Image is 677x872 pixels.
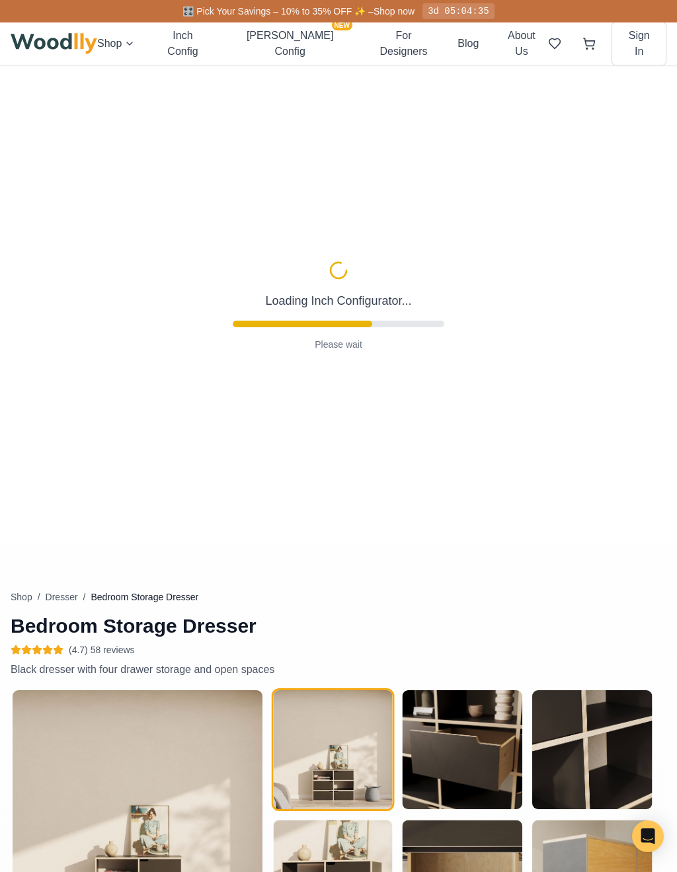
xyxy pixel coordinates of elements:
img: Woodlly [11,33,97,54]
p: Black dresser with four drawer storage and open spaces [11,662,440,678]
h1: Bedroom Storage Dresser [11,614,440,638]
button: Inch Config [156,28,209,59]
button: For Designers [371,28,436,59]
span: 🎛️ Pick Your Savings – 10% to 35% OFF ✨ – [182,6,373,17]
img: Bedroom Storage Dresser 5 [532,690,652,810]
button: About Us [500,28,543,59]
button: Blog [458,36,479,52]
button: [PERSON_NAME] ConfigNEW [231,28,350,59]
div: Open Intercom Messenger [632,820,664,852]
span: NEW [332,20,352,30]
span: / [83,590,86,604]
button: Dresser [46,590,78,604]
p: Loading Inch Configurator... [265,226,411,245]
p: Please wait [315,272,362,286]
span: / [38,590,40,604]
div: 3d 05:04:35 [422,3,494,19]
button: Bedroom Storage Dresser 1 [271,688,395,812]
a: Shop now [374,6,415,17]
button: Sign In [612,22,666,65]
span: (4.7) 58 reviews [69,643,135,656]
img: Bedroom Storage Dresser 3 [403,690,522,810]
button: Shop [97,36,135,52]
button: Bedroom Storage Dresser 3 [401,688,524,812]
button: Bedroom Storage Dresser 5 [530,688,654,812]
img: Bedroom Storage Dresser 1 [273,690,393,810]
span: Bedroom Storage Dresser [91,590,199,604]
button: Shop [11,590,32,604]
